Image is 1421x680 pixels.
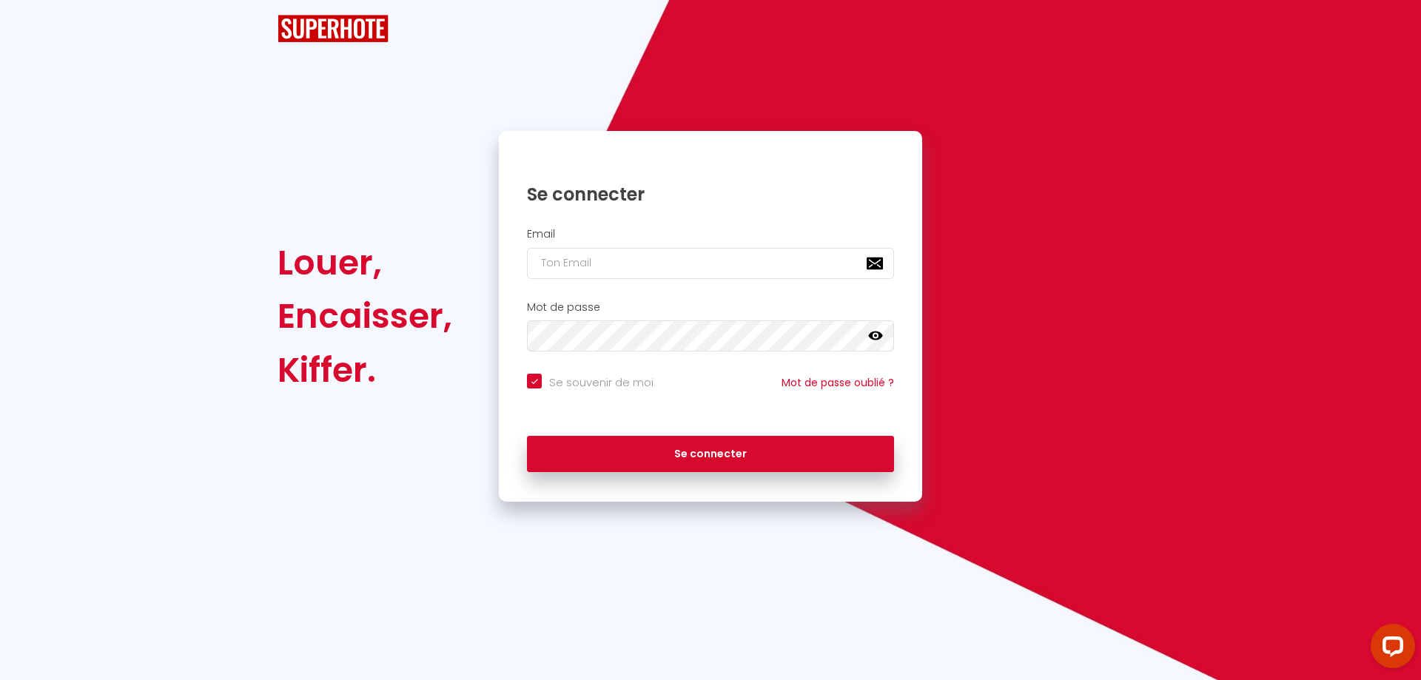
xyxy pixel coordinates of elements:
[527,228,894,240] h2: Email
[278,15,389,42] img: SuperHote logo
[527,248,894,279] input: Ton Email
[527,301,894,314] h2: Mot de passe
[278,236,452,289] div: Louer,
[278,289,452,343] div: Encaisser,
[1359,618,1421,680] iframe: LiveChat chat widget
[278,343,452,397] div: Kiffer.
[527,183,894,206] h1: Se connecter
[527,436,894,473] button: Se connecter
[782,375,894,390] a: Mot de passe oublié ?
